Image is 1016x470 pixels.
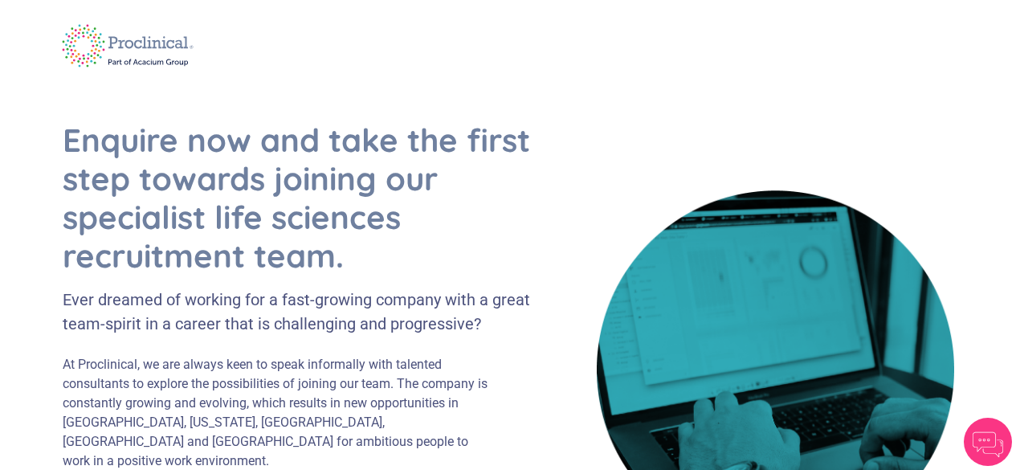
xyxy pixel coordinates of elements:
img: Chatbot [964,418,1012,466]
img: logo [51,14,206,78]
div: Ever dreamed of working for a fast-growing company with a great team-spirit in a career that is c... [63,288,534,336]
h1: Enquire now and take the first step towards joining our specialist life sciences recruitment team. [63,121,534,275]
